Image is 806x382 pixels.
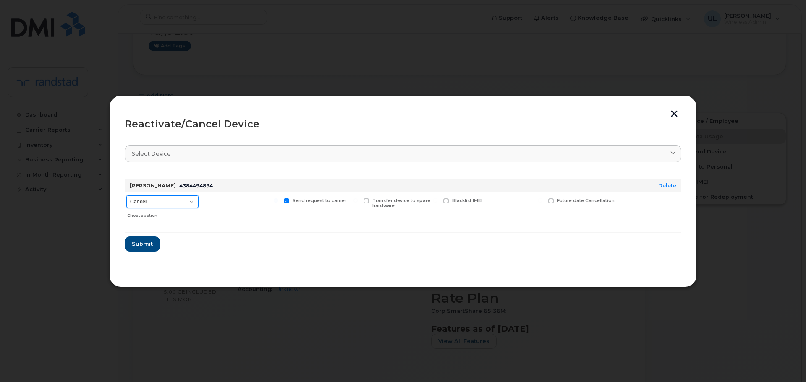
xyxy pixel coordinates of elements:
[372,198,430,209] span: Transfer device to spare hardware
[125,145,681,162] a: Select device
[452,198,482,203] span: Blacklist IMEI
[125,119,681,129] div: Reactivate/Cancel Device
[130,182,176,189] strong: [PERSON_NAME]
[274,198,278,203] input: Send request to carrier
[132,240,153,248] span: Submit
[353,198,358,203] input: Transfer device to spare hardware
[658,182,676,189] a: Delete
[557,198,615,203] span: Future date Cancellation
[127,209,199,219] div: Choose action
[125,236,160,252] button: Submit
[538,198,542,203] input: Future date Cancellation
[433,198,437,203] input: Blacklist IMEI
[132,150,171,158] span: Select device
[293,198,346,203] span: Send request to carrier
[179,182,213,189] span: 4384494894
